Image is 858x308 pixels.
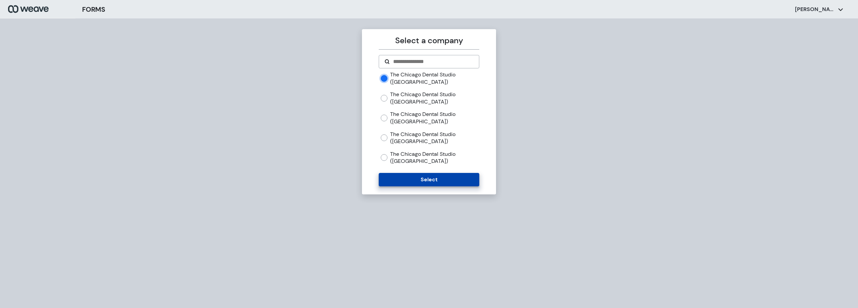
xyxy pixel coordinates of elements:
[392,58,473,66] input: Search
[82,4,105,14] h3: FORMS
[390,131,479,145] label: The Chicago Dental Studio ([GEOGRAPHIC_DATA])
[795,6,835,13] p: [PERSON_NAME]
[379,35,479,47] p: Select a company
[390,71,479,85] label: The Chicago Dental Studio ([GEOGRAPHIC_DATA])
[390,91,479,105] label: The Chicago Dental Studio ([GEOGRAPHIC_DATA])
[390,111,479,125] label: The Chicago Dental Studio ([GEOGRAPHIC_DATA])
[390,150,479,165] label: The Chicago Dental Studio ([GEOGRAPHIC_DATA])
[379,173,479,186] button: Select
